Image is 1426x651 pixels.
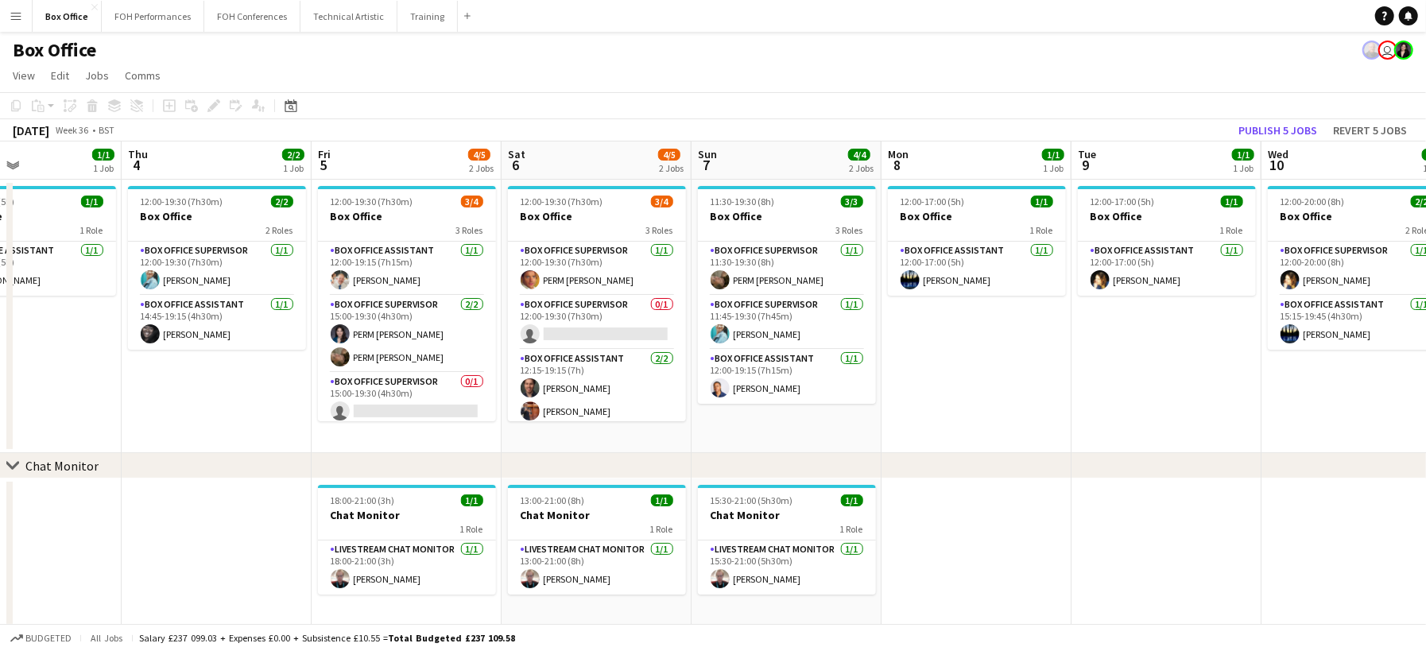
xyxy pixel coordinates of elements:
[51,68,69,83] span: Edit
[6,65,41,86] a: View
[45,65,76,86] a: Edit
[33,1,102,32] button: Box Office
[397,1,458,32] button: Training
[139,632,515,644] div: Salary £237 099.03 + Expenses £0.00 + Subsistence £10.55 =
[25,633,72,644] span: Budgeted
[13,122,49,138] div: [DATE]
[1232,120,1323,141] button: Publish 5 jobs
[25,458,99,474] div: Chat Monitor
[8,630,74,647] button: Budgeted
[1362,41,1381,60] app-user-avatar: PERM Chris Nye
[1378,41,1397,60] app-user-avatar: Millie Haldane
[13,68,35,83] span: View
[388,632,515,644] span: Total Budgeted £237 109.58
[99,124,114,136] div: BST
[87,632,126,644] span: All jobs
[13,38,96,62] h1: Box Office
[204,1,300,32] button: FOH Conferences
[1394,41,1413,60] app-user-avatar: Lexi Clare
[1327,120,1413,141] button: Revert 5 jobs
[79,65,115,86] a: Jobs
[118,65,167,86] a: Comms
[300,1,397,32] button: Technical Artistic
[85,68,109,83] span: Jobs
[125,68,161,83] span: Comms
[102,1,204,32] button: FOH Performances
